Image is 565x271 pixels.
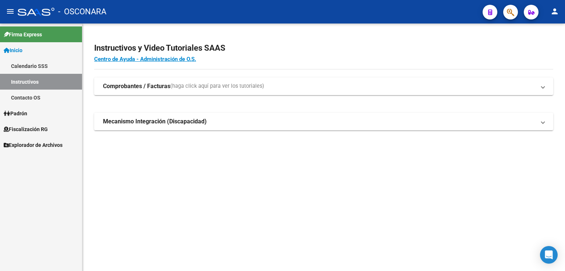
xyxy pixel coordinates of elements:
span: Padrón [4,109,27,118]
span: Inicio [4,46,22,54]
mat-icon: menu [6,7,15,16]
span: (haga click aquí para ver los tutoriales) [170,82,264,90]
mat-icon: person [550,7,559,16]
strong: Mecanismo Integración (Discapacidad) [103,118,207,126]
div: Open Intercom Messenger [540,246,558,264]
span: - OSCONARA [58,4,106,20]
span: Firma Express [4,30,42,39]
strong: Comprobantes / Facturas [103,82,170,90]
mat-expansion-panel-header: Comprobantes / Facturas(haga click aquí para ver los tutoriales) [94,77,553,95]
mat-expansion-panel-header: Mecanismo Integración (Discapacidad) [94,113,553,130]
span: Fiscalización RG [4,125,48,133]
h2: Instructivos y Video Tutoriales SAAS [94,41,553,55]
a: Centro de Ayuda - Administración de O.S. [94,56,196,62]
span: Explorador de Archivos [4,141,63,149]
